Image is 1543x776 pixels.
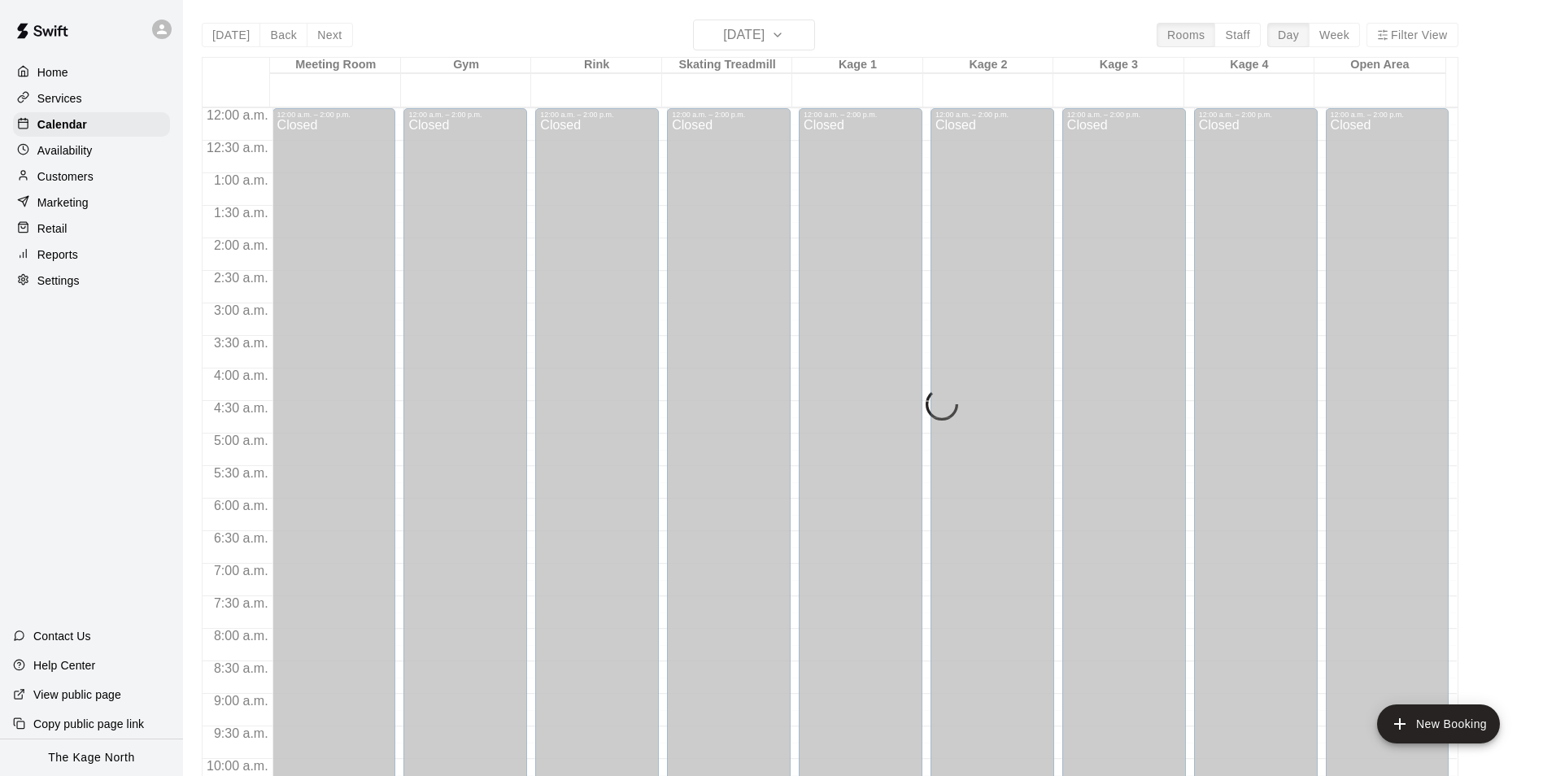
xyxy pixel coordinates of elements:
p: Copy public page link [33,716,144,732]
span: 12:00 a.m. [203,108,272,122]
a: Services [13,86,170,111]
a: Marketing [13,190,170,215]
div: 12:00 a.m. – 2:00 p.m. [1199,111,1313,119]
div: 12:00 a.m. – 2:00 p.m. [1331,111,1445,119]
div: 12:00 a.m. – 2:00 p.m. [672,111,786,119]
p: Calendar [37,116,87,133]
p: View public page [33,687,121,703]
span: 7:00 a.m. [210,564,272,578]
div: Kage 3 [1053,58,1183,73]
span: 3:30 a.m. [210,336,272,350]
div: Open Area [1314,58,1445,73]
span: 8:30 a.m. [210,661,272,675]
span: 1:00 a.m. [210,173,272,187]
a: Availability [13,138,170,163]
a: Settings [13,268,170,293]
p: The Kage North [48,749,135,766]
span: 2:00 a.m. [210,238,272,252]
p: Availability [37,142,93,159]
p: Services [37,90,82,107]
p: Reports [37,246,78,263]
span: 10:00 a.m. [203,759,272,773]
span: 12:30 a.m. [203,141,272,155]
span: 6:30 a.m. [210,531,272,545]
a: Home [13,60,170,85]
span: 4:00 a.m. [210,368,272,382]
p: Retail [37,220,68,237]
div: Meeting Room [270,58,400,73]
div: Kage 1 [792,58,922,73]
a: Reports [13,242,170,267]
span: 3:00 a.m. [210,303,272,317]
div: 12:00 a.m. – 2:00 p.m. [935,111,1049,119]
div: 12:00 a.m. – 2:00 p.m. [408,111,522,119]
span: 7:30 a.m. [210,596,272,610]
div: 12:00 a.m. – 2:00 p.m. [804,111,918,119]
span: 9:00 a.m. [210,694,272,708]
div: Gym [401,58,531,73]
a: Retail [13,216,170,241]
span: 5:30 a.m. [210,466,272,480]
button: add [1377,704,1500,743]
span: 8:00 a.m. [210,629,272,643]
span: 2:30 a.m. [210,271,272,285]
div: Kage 2 [923,58,1053,73]
p: Help Center [33,657,95,674]
span: 9:30 a.m. [210,726,272,740]
p: Contact Us [33,628,91,644]
span: 6:00 a.m. [210,499,272,512]
p: Home [37,64,68,81]
a: Calendar [13,112,170,137]
span: 5:00 a.m. [210,434,272,447]
p: Customers [37,168,94,185]
span: 4:30 a.m. [210,401,272,415]
div: 12:00 a.m. – 2:00 p.m. [277,111,391,119]
div: 12:00 a.m. – 2:00 p.m. [1067,111,1181,119]
a: Customers [13,164,170,189]
div: Kage 4 [1184,58,1314,73]
p: Marketing [37,194,89,211]
div: 12:00 a.m. – 2:00 p.m. [540,111,654,119]
span: 1:30 a.m. [210,206,272,220]
p: Settings [37,272,80,289]
div: Skating Treadmill [662,58,792,73]
div: Rink [531,58,661,73]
